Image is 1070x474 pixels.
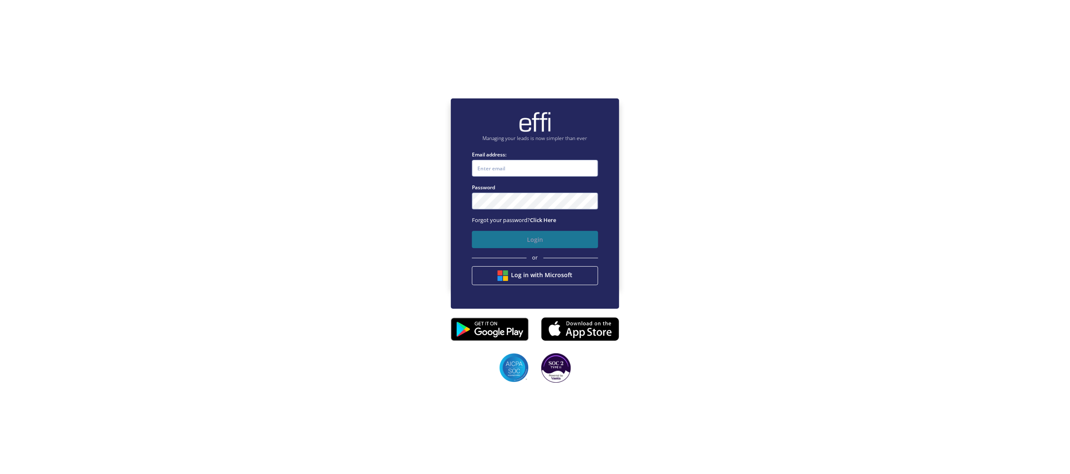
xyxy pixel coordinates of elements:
[541,353,571,383] img: SOC2 badges
[541,315,619,343] img: appstore.8725fd3.png
[532,254,538,262] span: or
[472,151,598,159] label: Email address:
[472,231,598,248] button: Login
[472,266,598,285] button: Log in with Microsoft
[472,135,598,142] p: Managing your leads is now simpler than ever
[530,216,556,224] a: Click Here
[518,111,552,132] img: brand-logo.ec75409.png
[472,183,598,191] label: Password
[472,216,556,224] span: Forgot your password?
[499,353,529,383] img: SOC2 badges
[451,312,529,347] img: playstore.0fabf2e.png
[472,160,598,177] input: Enter email
[498,270,508,281] img: btn google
